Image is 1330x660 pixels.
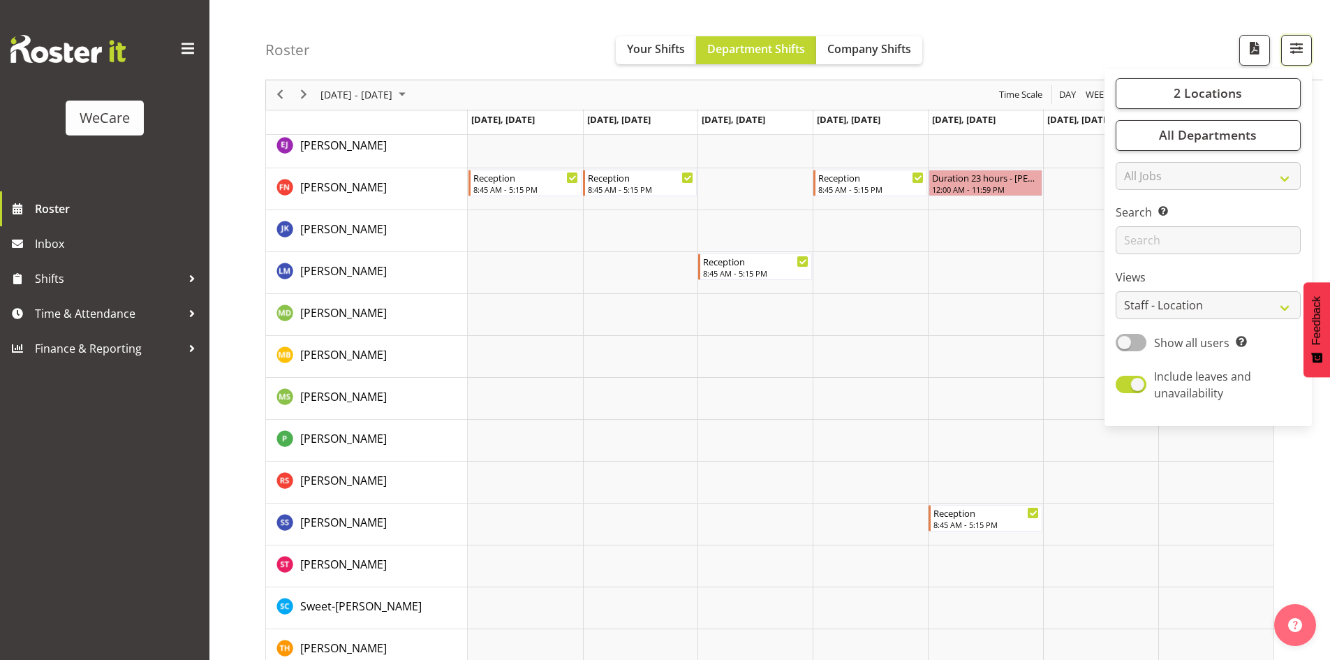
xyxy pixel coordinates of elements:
[929,170,1042,196] div: Firdous Naqvi"s event - Duration 23 hours - Firdous Naqvi Begin From Friday, November 21, 2025 at...
[818,184,924,195] div: 8:45 AM - 5:15 PM
[266,252,468,294] td: Lainie Montgomery resource
[616,36,696,64] button: Your Shifts
[300,305,387,321] span: [PERSON_NAME]
[932,170,1039,184] div: Duration 23 hours - [PERSON_NAME]
[266,126,468,168] td: Ella Jarvis resource
[1310,296,1323,345] span: Feedback
[1047,113,1111,126] span: [DATE], [DATE]
[816,36,922,64] button: Company Shifts
[1116,270,1301,286] label: Views
[696,36,816,64] button: Department Shifts
[997,87,1045,104] button: Time Scale
[471,113,535,126] span: [DATE], [DATE]
[266,336,468,378] td: Matthew Brewer resource
[80,108,130,129] div: WeCare
[292,80,316,110] div: next period
[703,267,808,279] div: 8:45 AM - 5:15 PM
[266,210,468,252] td: John Ko resource
[266,168,468,210] td: Firdous Naqvi resource
[35,338,182,359] span: Finance & Reporting
[698,254,812,280] div: Lainie Montgomery"s event - Reception Begin From Wednesday, November 19, 2025 at 8:45:00 AM GMT+1...
[300,221,387,237] a: [PERSON_NAME]
[1058,87,1077,104] span: Day
[827,41,911,57] span: Company Shifts
[300,305,387,321] a: [PERSON_NAME]
[266,378,468,420] td: Mehreen Sardar resource
[932,184,1039,195] div: 12:00 AM - 11:59 PM
[318,87,412,104] button: November 2025
[316,80,414,110] div: November 17 - 23, 2025
[588,184,693,195] div: 8:45 AM - 5:15 PM
[300,138,387,153] span: [PERSON_NAME]
[265,42,310,58] h4: Roster
[300,346,387,363] a: [PERSON_NAME]
[300,514,387,531] a: [PERSON_NAME]
[1303,282,1330,377] button: Feedback - Show survey
[1154,369,1251,401] span: Include leaves and unavailability
[932,113,996,126] span: [DATE], [DATE]
[929,505,1042,531] div: Savanna Samson"s event - Reception Begin From Friday, November 21, 2025 at 8:45:00 AM GMT+13:00 E...
[300,431,387,446] span: [PERSON_NAME]
[933,519,1039,530] div: 8:45 AM - 5:15 PM
[1281,35,1312,66] button: Filter Shifts
[1116,227,1301,255] input: Search
[35,198,202,219] span: Roster
[266,545,468,587] td: Simone Turner resource
[266,294,468,336] td: Marie-Claire Dickson-Bakker resource
[300,473,387,488] span: [PERSON_NAME]
[266,587,468,629] td: Sweet-Lin Chan resource
[300,472,387,489] a: [PERSON_NAME]
[933,506,1039,520] div: Reception
[271,87,290,104] button: Previous
[300,389,387,404] span: [PERSON_NAME]
[468,170,582,196] div: Firdous Naqvi"s event - Reception Begin From Monday, November 17, 2025 at 8:45:00 AM GMT+13:00 En...
[1057,87,1079,104] button: Timeline Day
[300,640,387,657] a: [PERSON_NAME]
[627,41,685,57] span: Your Shifts
[10,35,126,63] img: Rosterit website logo
[818,170,924,184] div: Reception
[1174,85,1242,102] span: 2 Locations
[300,263,387,279] a: [PERSON_NAME]
[300,598,422,615] a: Sweet-[PERSON_NAME]
[300,263,387,279] span: [PERSON_NAME]
[35,268,182,289] span: Shifts
[703,254,808,268] div: Reception
[998,87,1044,104] span: Time Scale
[300,640,387,656] span: [PERSON_NAME]
[300,347,387,362] span: [PERSON_NAME]
[588,170,693,184] div: Reception
[1159,127,1257,144] span: All Departments
[295,87,313,104] button: Next
[1116,78,1301,109] button: 2 Locations
[817,113,880,126] span: [DATE], [DATE]
[266,504,468,545] td: Savanna Samson resource
[300,388,387,405] a: [PERSON_NAME]
[300,137,387,154] a: [PERSON_NAME]
[319,87,394,104] span: [DATE] - [DATE]
[1084,87,1111,104] span: Week
[813,170,927,196] div: Firdous Naqvi"s event - Reception Begin From Thursday, November 20, 2025 at 8:45:00 AM GMT+13:00 ...
[1154,335,1229,351] span: Show all users
[300,556,387,573] a: [PERSON_NAME]
[707,41,805,57] span: Department Shifts
[473,184,579,195] div: 8:45 AM - 5:15 PM
[1239,35,1270,66] button: Download a PDF of the roster according to the set date range.
[1116,120,1301,151] button: All Departments
[583,170,697,196] div: Firdous Naqvi"s event - Reception Begin From Tuesday, November 18, 2025 at 8:45:00 AM GMT+13:00 E...
[1084,87,1112,104] button: Timeline Week
[300,430,387,447] a: [PERSON_NAME]
[300,179,387,196] a: [PERSON_NAME]
[35,233,202,254] span: Inbox
[587,113,651,126] span: [DATE], [DATE]
[268,80,292,110] div: previous period
[35,303,182,324] span: Time & Attendance
[1288,618,1302,632] img: help-xxl-2.png
[702,113,765,126] span: [DATE], [DATE]
[1116,205,1301,221] label: Search
[266,420,468,462] td: Pooja Prabhu resource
